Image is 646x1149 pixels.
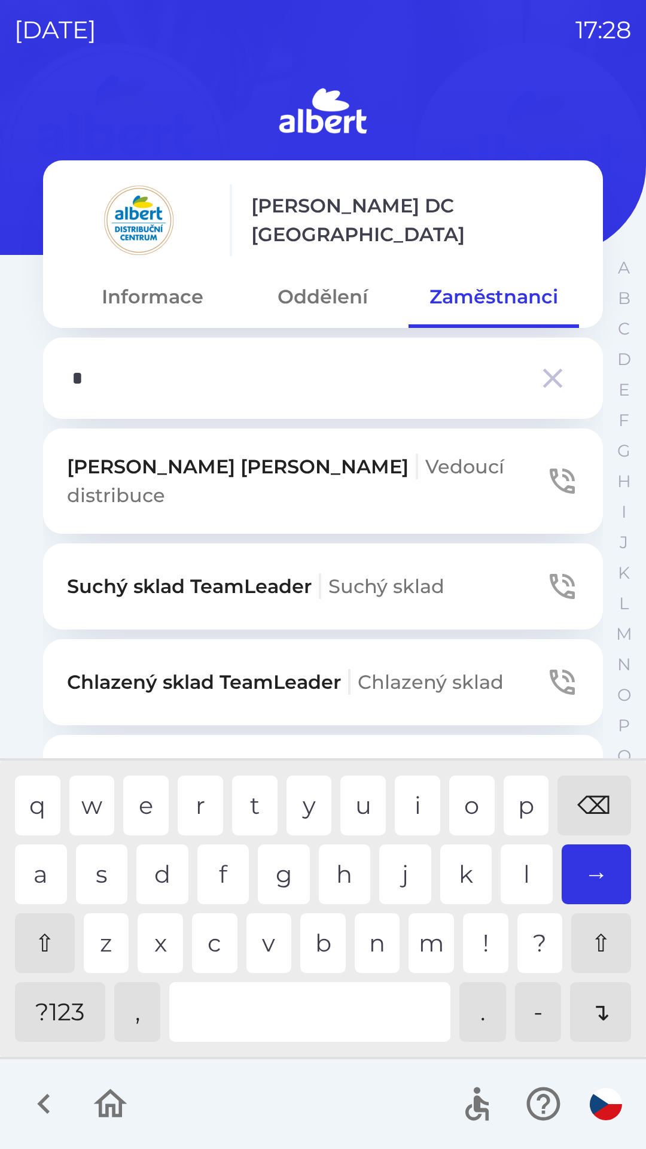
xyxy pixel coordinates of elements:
[237,275,408,318] button: Oddělení
[67,184,211,256] img: 092fc4fe-19c8-4166-ad20-d7efd4551fba.png
[575,12,632,48] p: 17:28
[67,275,237,318] button: Informace
[251,191,579,249] p: [PERSON_NAME] DC [GEOGRAPHIC_DATA]
[67,572,444,601] p: Suchý sklad TeamLeader
[590,1088,622,1120] img: cs flag
[67,452,546,510] p: [PERSON_NAME] [PERSON_NAME]
[409,275,579,318] button: Zaměstnanci
[358,670,504,694] span: Chlazený sklad
[43,543,603,630] button: Suchý sklad TeamLeaderSuchý sklad
[43,84,603,141] img: Logo
[67,668,504,697] p: Chlazený sklad TeamLeader
[43,428,603,534] button: [PERSON_NAME] [PERSON_NAME]Vedoucí distribuce
[14,12,96,48] p: [DATE]
[43,735,603,840] button: [PERSON_NAME] [PERSON_NAME]Technické oddělení
[43,639,603,725] button: Chlazený sklad TeamLeaderChlazený sklad
[328,574,444,598] span: Suchý sklad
